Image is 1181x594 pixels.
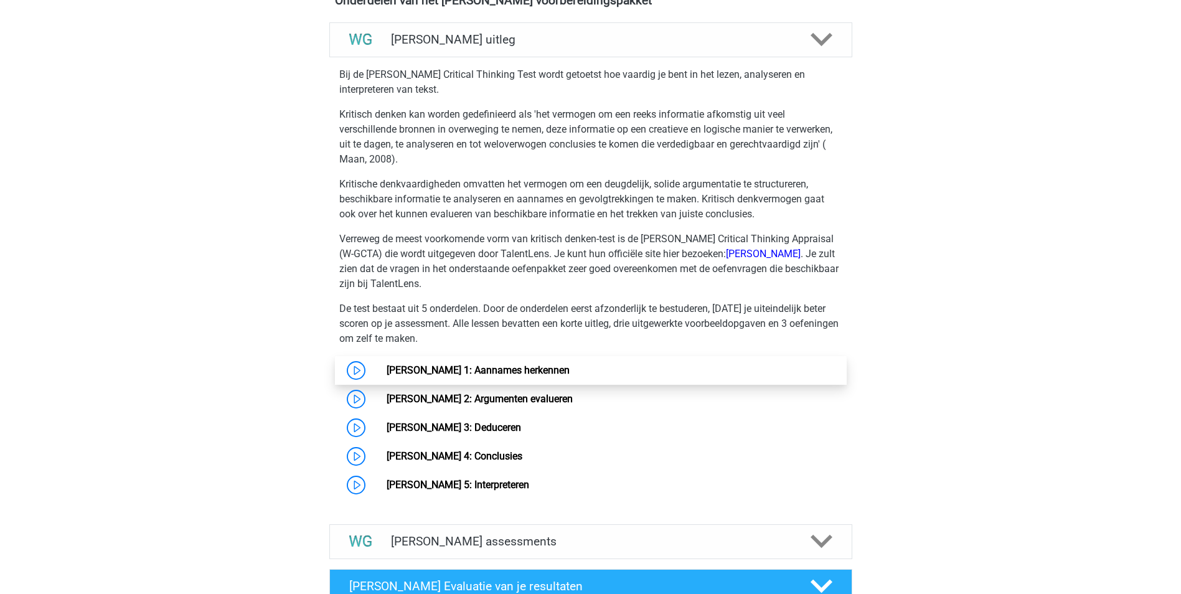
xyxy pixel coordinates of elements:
[345,526,377,557] img: watson glaser assessments
[726,248,801,260] a: [PERSON_NAME]
[391,534,791,549] h4: [PERSON_NAME] assessments
[391,32,791,47] h4: [PERSON_NAME] uitleg
[387,450,522,462] a: [PERSON_NAME] 4: Conclusies
[345,24,377,55] img: watson glaser uitleg
[387,364,570,376] a: [PERSON_NAME] 1: Aannames herkennen
[339,301,842,346] p: De test bestaat uit 5 onderdelen. Door de onderdelen eerst afzonderlijk te bestuderen, [DATE] je ...
[339,232,842,291] p: Verreweg de meest voorkomende vorm van kritisch denken-test is de [PERSON_NAME] Critical Thinking...
[324,22,857,57] a: uitleg [PERSON_NAME] uitleg
[387,479,529,491] a: [PERSON_NAME] 5: Interpreteren
[339,177,842,222] p: Kritische denkvaardigheden omvatten het vermogen om een ​​deugdelijk, solide argumentatie te stru...
[339,67,842,97] p: Bij de [PERSON_NAME] Critical Thinking Test wordt getoetst hoe vaardig je bent in het lezen, anal...
[387,393,573,405] a: [PERSON_NAME] 2: Argumenten evalueren
[339,107,842,167] p: Kritisch denken kan worden gedefinieerd als 'het vermogen om een ​​reeks informatie afkomstig uit...
[387,422,521,433] a: [PERSON_NAME] 3: Deduceren
[349,579,791,593] h4: [PERSON_NAME] Evaluatie van je resultaten
[324,524,857,559] a: assessments [PERSON_NAME] assessments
